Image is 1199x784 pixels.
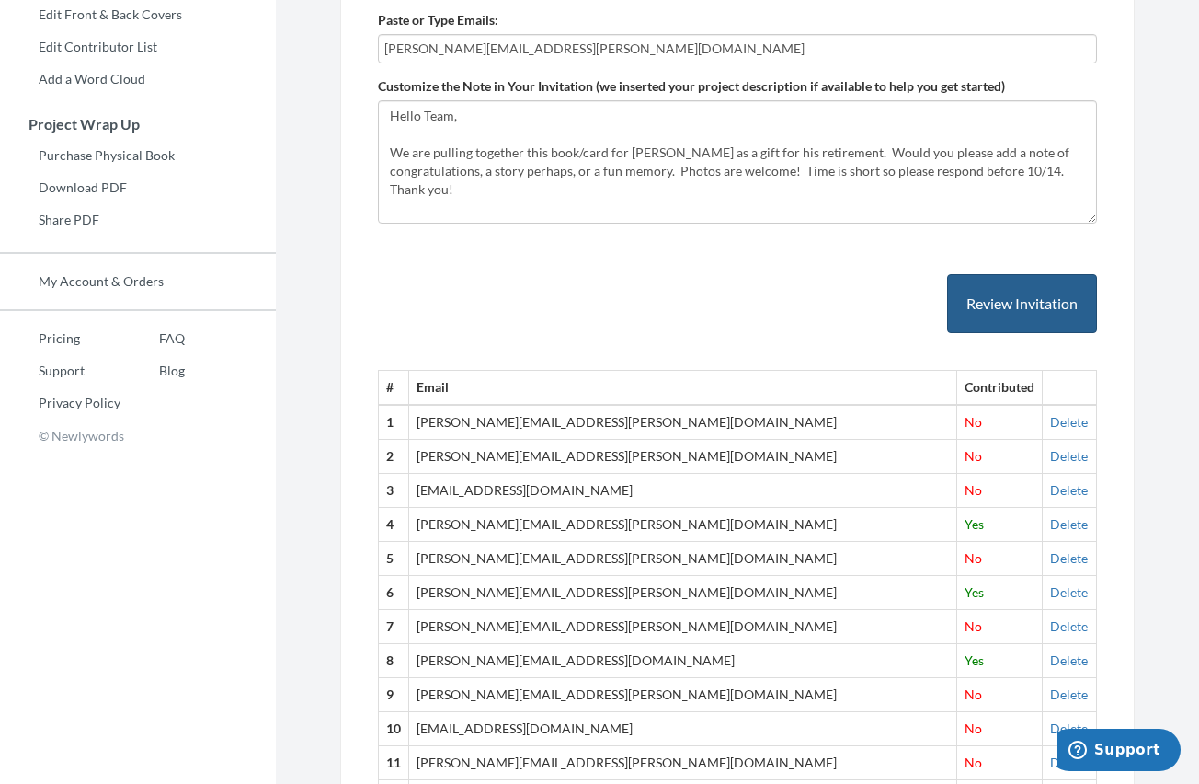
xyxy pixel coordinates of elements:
label: Paste or Type Emails: [378,11,498,29]
span: No [965,755,982,770]
a: Delete [1050,516,1088,532]
a: FAQ [120,325,185,352]
th: 3 [379,474,409,508]
a: Delete [1050,721,1088,736]
th: Email [409,371,956,405]
span: Yes [965,652,984,668]
th: 1 [379,405,409,439]
td: [PERSON_NAME][EMAIL_ADDRESS][PERSON_NAME][DOMAIN_NAME] [409,508,956,542]
span: Yes [965,584,984,600]
th: 8 [379,644,409,678]
td: [EMAIL_ADDRESS][DOMAIN_NAME] [409,474,956,508]
td: [PERSON_NAME][EMAIL_ADDRESS][DOMAIN_NAME] [409,644,956,678]
iframe: Opens a widget where you can chat to one of our agents [1057,729,1181,775]
a: Blog [120,357,185,385]
span: No [965,448,982,464]
a: Delete [1050,584,1088,600]
span: No [965,618,982,634]
td: [PERSON_NAME][EMAIL_ADDRESS][PERSON_NAME][DOMAIN_NAME] [409,576,956,610]
th: 11 [379,746,409,780]
button: Review Invitation [947,274,1097,334]
input: Add contributor email(s) here... [384,39,1091,59]
a: Delete [1050,550,1088,566]
td: [EMAIL_ADDRESS][DOMAIN_NAME] [409,712,956,746]
textarea: Hello Team, We are pulling together this book/card for [PERSON_NAME] as a gift for his retirement... [378,100,1097,224]
a: Delete [1050,482,1088,498]
th: 10 [379,712,409,746]
span: No [965,482,982,498]
a: Delete [1050,448,1088,464]
th: 6 [379,576,409,610]
th: Contributed [956,371,1043,405]
span: No [965,550,982,566]
td: [PERSON_NAME][EMAIL_ADDRESS][PERSON_NAME][DOMAIN_NAME] [409,610,956,644]
th: 2 [379,440,409,474]
td: [PERSON_NAME][EMAIL_ADDRESS][PERSON_NAME][DOMAIN_NAME] [409,678,956,712]
span: Yes [965,516,984,532]
td: [PERSON_NAME][EMAIL_ADDRESS][PERSON_NAME][DOMAIN_NAME] [409,440,956,474]
th: # [379,371,409,405]
span: No [965,414,982,430]
label: Customize the Note in Your Invitation (we inserted your project description if available to help ... [378,77,1005,96]
td: [PERSON_NAME][EMAIL_ADDRESS][PERSON_NAME][DOMAIN_NAME] [409,405,956,439]
a: Delete [1050,618,1088,634]
h3: Project Wrap Up [1,116,276,133]
a: Delete [1050,414,1088,430]
span: No [965,686,982,702]
td: [PERSON_NAME][EMAIL_ADDRESS][PERSON_NAME][DOMAIN_NAME] [409,542,956,576]
th: 5 [379,542,409,576]
a: Delete [1050,686,1088,702]
td: [PERSON_NAME][EMAIL_ADDRESS][PERSON_NAME][DOMAIN_NAME] [409,746,956,780]
a: Delete [1050,652,1088,668]
th: 9 [379,678,409,712]
th: 4 [379,508,409,542]
span: No [965,721,982,736]
th: 7 [379,610,409,644]
a: Delete [1050,755,1088,770]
